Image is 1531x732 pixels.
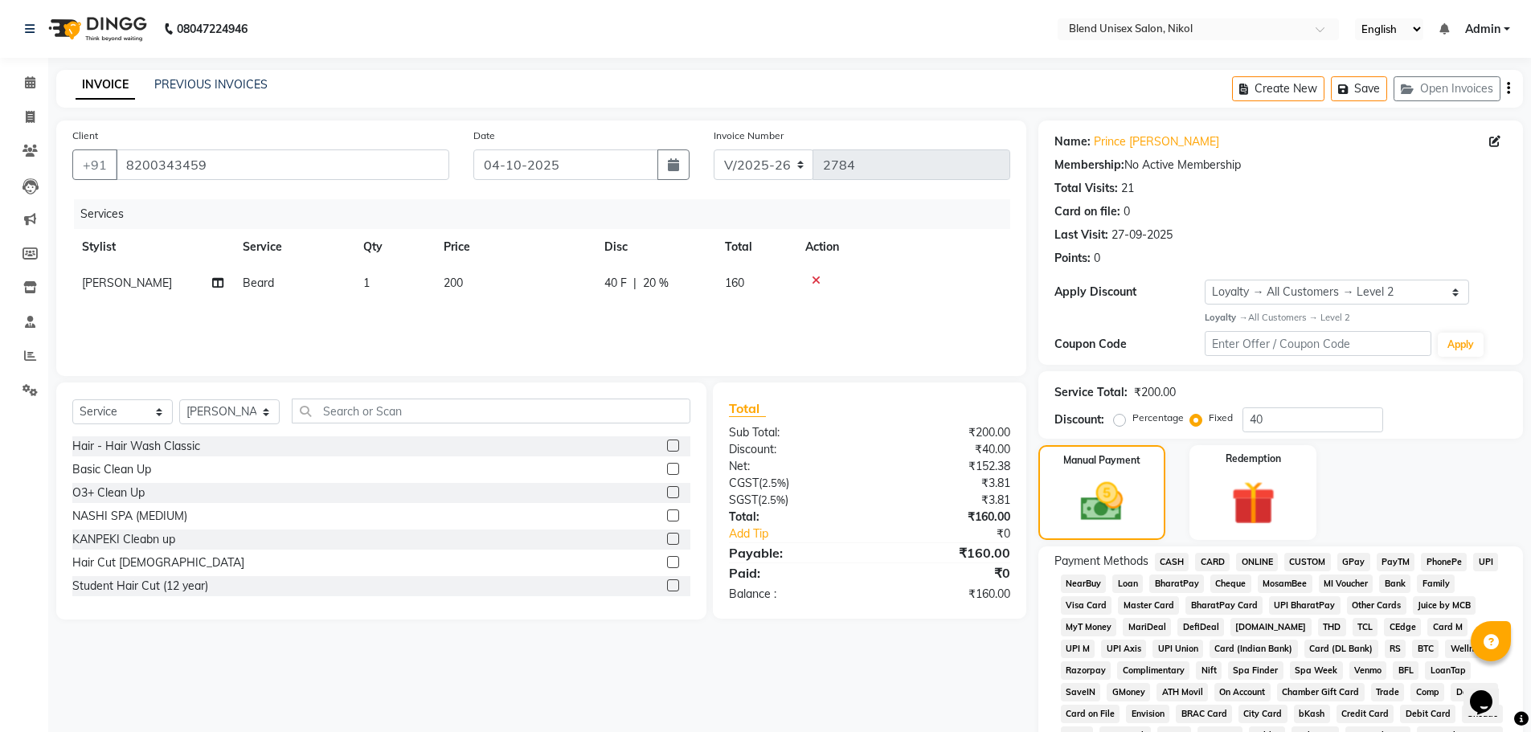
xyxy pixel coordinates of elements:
span: BFL [1393,661,1418,680]
div: Balance : [717,586,870,603]
span: 1 [363,276,370,290]
span: CGST [729,476,759,490]
div: ₹160.00 [870,509,1022,525]
span: Comp [1410,683,1444,701]
span: Trade [1371,683,1405,701]
span: bKash [1294,705,1330,723]
span: CARD [1195,553,1230,571]
th: Price [434,229,595,265]
span: Venmo [1349,661,1387,680]
span: CASH [1155,553,1189,571]
div: ₹3.81 [870,492,1022,509]
div: Membership: [1054,157,1124,174]
span: Loan [1112,575,1143,593]
div: 0 [1094,250,1100,267]
span: BharatPay Card [1185,596,1263,615]
span: GPay [1337,553,1370,571]
div: ₹0 [870,563,1022,583]
label: Manual Payment [1063,453,1140,468]
span: Card M [1427,618,1468,636]
span: Debit Card [1400,705,1455,723]
label: Client [72,129,98,143]
div: ( ) [717,475,870,492]
div: ₹200.00 [870,424,1022,441]
div: Discount: [1054,411,1104,428]
img: logo [41,6,151,51]
span: THD [1318,618,1346,636]
span: BRAC Card [1176,705,1232,723]
th: Stylist [72,229,233,265]
span: 2.5% [761,493,785,506]
span: UPI [1473,553,1498,571]
button: Save [1331,76,1387,101]
div: KANPEKI Cleabn up [72,531,175,548]
span: Cheque [1210,575,1251,593]
div: All Customers → Level 2 [1205,311,1507,325]
th: Qty [354,229,434,265]
span: NearBuy [1061,575,1107,593]
button: +91 [72,149,117,180]
div: Apply Discount [1054,284,1206,301]
button: Open Invoices [1394,76,1500,101]
label: Invoice Number [714,129,784,143]
span: Shoutlo [1462,705,1503,723]
span: Complimentary [1117,661,1189,680]
div: ₹160.00 [870,586,1022,603]
div: Last Visit: [1054,227,1108,243]
div: O3+ Clean Up [72,485,145,501]
span: 160 [725,276,744,290]
a: Prince [PERSON_NAME] [1094,133,1219,150]
div: ₹3.81 [870,475,1022,492]
span: [DOMAIN_NAME] [1230,618,1312,636]
span: On Account [1214,683,1271,701]
span: Chamber Gift Card [1277,683,1365,701]
span: UPI BharatPay [1269,596,1341,615]
span: Spa Finder [1228,661,1283,680]
span: RS [1385,640,1406,658]
th: Action [796,229,1010,265]
span: Card on File [1061,705,1120,723]
img: _gift.svg [1218,476,1289,530]
input: Search by Name/Mobile/Email/Code [116,149,449,180]
div: 27-09-2025 [1111,227,1173,243]
div: Sub Total: [717,424,870,441]
div: ₹200.00 [1134,384,1176,401]
span: PayTM [1377,553,1415,571]
span: 20 % [643,275,669,292]
a: Add Tip [717,525,894,542]
label: Redemption [1226,452,1281,466]
span: MyT Money [1061,618,1117,636]
span: [PERSON_NAME] [82,276,172,290]
iframe: chat widget [1463,668,1515,716]
button: Apply [1438,333,1484,357]
label: Percentage [1132,411,1184,425]
div: Service Total: [1054,384,1128,401]
span: SaveIN [1061,683,1101,701]
span: GMoney [1107,683,1150,701]
span: ATH Movil [1156,683,1208,701]
span: Spa Week [1290,661,1343,680]
span: UPI Axis [1101,640,1146,658]
span: UPI Union [1152,640,1203,658]
div: ₹0 [895,525,1022,542]
span: DefiDeal [1177,618,1224,636]
div: ₹152.38 [870,458,1022,475]
span: UPI M [1061,640,1095,658]
span: Donation [1451,683,1498,701]
button: Create New [1232,76,1324,101]
div: Basic Clean Up [72,461,151,478]
b: 08047224946 [177,6,248,51]
span: 40 F [604,275,627,292]
span: 2.5% [762,476,786,489]
span: Card (DL Bank) [1304,640,1378,658]
span: Payment Methods [1054,553,1148,570]
div: Total: [717,509,870,525]
span: Credit Card [1337,705,1394,723]
span: Family [1417,575,1455,593]
label: Fixed [1209,411,1233,425]
span: Card (Indian Bank) [1210,640,1298,658]
span: BharatPay [1149,575,1204,593]
span: CEdge [1384,618,1421,636]
span: Total [729,400,766,417]
a: PREVIOUS INVOICES [154,77,268,92]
